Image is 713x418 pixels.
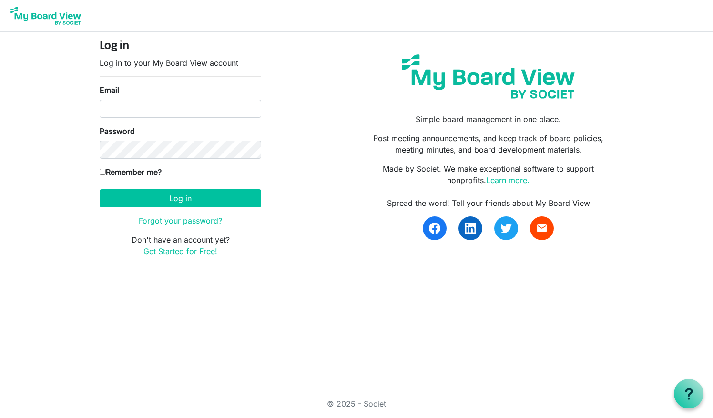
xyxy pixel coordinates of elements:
a: © 2025 - Societ [327,399,386,408]
h4: Log in [100,40,261,53]
a: Learn more. [486,175,530,185]
span: email [536,223,548,234]
label: Email [100,84,119,96]
p: Don't have an account yet? [100,234,261,257]
a: email [530,216,554,240]
button: Log in [100,189,261,207]
a: Forgot your password? [139,216,222,225]
p: Made by Societ. We make exceptional software to support nonprofits. [364,163,613,186]
img: twitter.svg [500,223,512,234]
p: Post meeting announcements, and keep track of board policies, meeting minutes, and board developm... [364,133,613,155]
a: Get Started for Free! [143,246,217,256]
input: Remember me? [100,169,106,175]
img: My Board View Logo [8,4,84,28]
p: Log in to your My Board View account [100,57,261,69]
img: my-board-view-societ.svg [395,47,582,106]
label: Password [100,125,135,137]
img: linkedin.svg [465,223,476,234]
div: Spread the word! Tell your friends about My Board View [364,197,613,209]
label: Remember me? [100,166,162,178]
p: Simple board management in one place. [364,113,613,125]
img: facebook.svg [429,223,440,234]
